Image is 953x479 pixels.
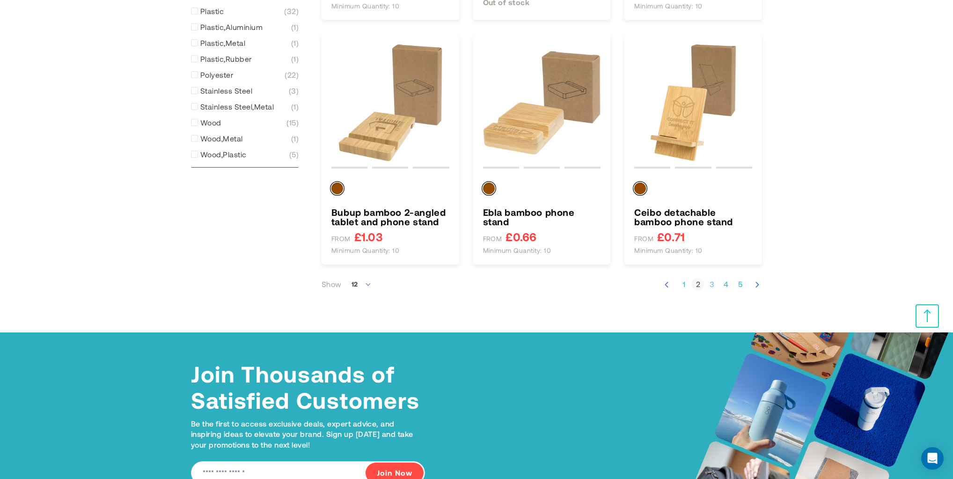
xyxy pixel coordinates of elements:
[706,280,718,289] a: Page 3
[678,280,690,289] a: Page 1
[200,134,243,143] span: Wood,Metal
[289,150,299,159] span: 5
[657,231,685,243] span: £0.71
[200,150,247,159] span: Wood,Plastic
[734,280,746,289] a: Page 5
[191,22,299,32] a: Plastic,Aluminium 1
[191,86,299,96] a: Stainless Steel 3
[200,7,224,16] span: Plastic
[753,279,762,289] a: Next
[634,235,653,243] span: FROM
[331,183,343,194] div: Wood
[662,274,762,295] nav: Pagination
[506,231,536,243] span: £0.66
[284,7,299,16] span: 32
[191,419,425,450] p: Be the first to access exclusive deals, expert advice, and inspiring ideas to elevate your brand....
[200,102,274,111] span: Stainless Steel,Metal
[331,44,449,162] img: Bubup bamboo 2-angled tablet and phone stand
[200,38,245,48] span: Plastic,Metal
[285,70,299,80] span: 22
[286,118,299,127] span: 15
[200,22,263,32] span: Plastic,Aluminium
[634,246,703,255] span: Minimum quantity: 10
[291,102,299,111] span: 1
[291,54,299,64] span: 1
[200,118,221,127] span: Wood
[331,246,400,255] span: Minimum quantity: 10
[191,150,299,159] a: Wood,Plastic 5
[352,280,358,288] span: 12
[331,207,449,226] a: Bubup bamboo 2-angled tablet and phone stand
[200,86,252,96] span: Stainless Steel
[354,231,383,243] span: £1.03
[191,118,299,127] a: Wood 15
[634,2,703,10] span: Minimum quantity: 10
[483,183,601,198] div: Colour
[200,70,233,80] span: Polyester
[483,183,495,194] div: Wood
[191,70,299,80] a: Polyester 22
[191,361,425,413] h4: Join Thousands of Satisfied Customers
[720,280,732,289] a: Page 4
[634,183,752,198] div: Colour
[331,2,400,10] span: Minimum quantity: 10
[662,279,671,289] a: Previous
[483,44,601,162] img: Ebla bamboo phone stand
[921,447,944,470] div: Open Intercom Messenger
[692,280,704,289] strong: 2
[331,235,351,243] span: FROM
[483,246,551,255] span: Minimum quantity: 10
[483,235,502,243] span: FROM
[291,22,299,32] span: 1
[291,38,299,48] span: 1
[322,280,342,289] label: Show
[191,102,299,111] a: Stainless Steel,Metal 1
[483,207,601,226] a: Ebla bamboo phone stand
[634,207,752,226] a: Ceibo detachable bamboo phone stand
[200,54,252,64] span: Plastic,Rubber
[331,183,449,198] div: Colour
[634,183,646,194] div: Wood
[191,38,299,48] a: Plastic,Metal 1
[191,7,299,16] a: Plastic 32
[191,134,299,143] a: Wood,Metal 1
[191,54,299,64] a: Plastic,Rubber 1
[634,44,752,162] img: Ceibo detachable bamboo phone stand
[346,275,377,294] span: 12
[289,86,299,96] span: 3
[291,134,299,143] span: 1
